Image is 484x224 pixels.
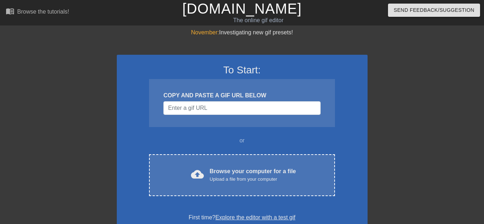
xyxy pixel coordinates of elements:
[163,91,320,100] div: COPY AND PASTE A GIF URL BELOW
[135,136,349,145] div: or
[117,28,368,37] div: Investigating new gif presets!
[165,16,351,25] div: The online gif editor
[6,7,69,18] a: Browse the tutorials!
[182,1,302,16] a: [DOMAIN_NAME]
[210,176,296,183] div: Upload a file from your computer
[394,6,474,15] span: Send Feedback/Suggestion
[215,214,295,220] a: Explore the editor with a test gif
[388,4,480,17] button: Send Feedback/Suggestion
[210,167,296,183] div: Browse your computer for a file
[126,213,358,222] div: First time?
[191,29,219,35] span: November:
[6,7,14,15] span: menu_book
[17,9,69,15] div: Browse the tutorials!
[191,168,204,181] span: cloud_upload
[163,101,320,115] input: Username
[126,64,358,76] h3: To Start:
